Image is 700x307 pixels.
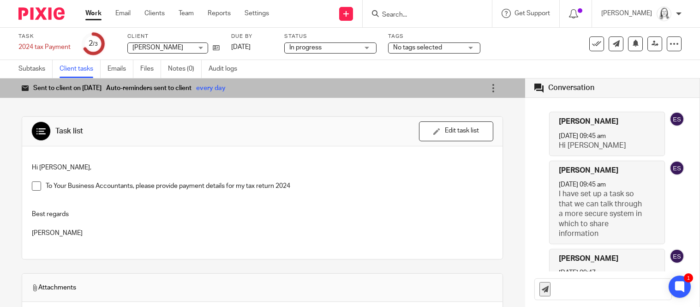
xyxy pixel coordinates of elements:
label: Tags [388,33,480,40]
span: In progress [289,44,322,51]
a: Client tasks [60,60,101,78]
p: [DATE] 09:45 am [559,180,606,189]
span: No tags selected [393,44,442,51]
p: Best regards [32,210,493,219]
label: Task [18,33,71,40]
img: svg%3E [670,249,684,264]
img: svg%3E [670,161,684,175]
p: Hi [PERSON_NAME], [32,163,493,172]
a: Subtasks [18,60,53,78]
span: [PERSON_NAME] [132,44,183,51]
img: Eleanor%20Shakeshaft.jpg [657,6,671,21]
span: [DATE] [231,44,251,50]
div: Conversation [548,83,594,93]
p: Hi [PERSON_NAME] [559,141,646,150]
a: Work [85,9,102,18]
div: Auto-reminders sent to client [106,84,191,93]
a: Emails [108,60,133,78]
button: Edit task list [419,121,493,141]
a: Clients [144,9,165,18]
p: To Your Business Accountants, please provide payment details for my tax return 2024 [46,181,493,191]
label: Status [284,33,377,40]
p: I have set up a task so that we can talk through a more secure system in which to share information [559,189,646,239]
div: Task list [55,126,83,136]
label: Client [127,33,220,40]
p: [DATE] 09:45 am [559,132,606,141]
span: Attachments [31,283,76,292]
a: Settings [245,9,269,18]
div: Sent to client on [DATE] [22,84,102,93]
h4: [PERSON_NAME] [559,117,618,126]
small: /3 [93,42,98,47]
a: Team [179,9,194,18]
span: Get Support [515,10,550,17]
div: every day [196,84,226,93]
h4: [PERSON_NAME] [559,254,618,264]
p: [DATE] 09:47 am [559,268,606,277]
a: Email [115,9,131,18]
a: Audit logs [209,60,244,78]
h4: [PERSON_NAME] [559,166,618,175]
a: Reports [208,9,231,18]
div: 2024 tax Payment [18,42,71,52]
div: 1 [684,273,693,283]
img: svg%3E [670,112,684,126]
p: [PERSON_NAME] [32,229,493,238]
a: Notes (0) [168,60,202,78]
label: Due by [231,33,273,40]
a: Files [140,60,161,78]
input: Search [381,11,464,19]
p: [PERSON_NAME] [601,9,652,18]
div: 2 [89,38,98,49]
img: Pixie [18,7,65,20]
